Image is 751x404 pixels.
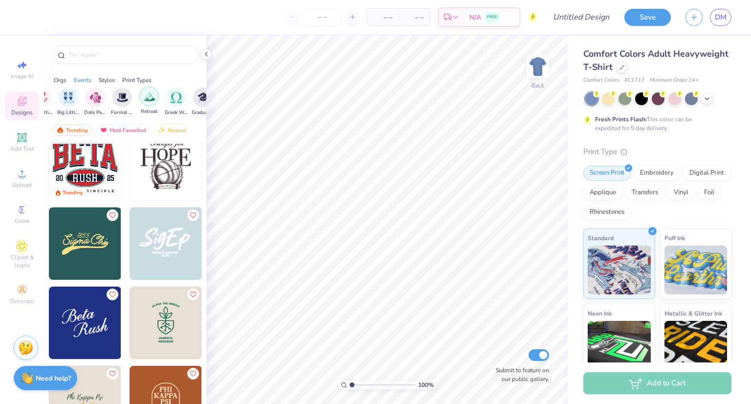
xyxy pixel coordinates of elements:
img: Greek Week Image [171,92,182,103]
div: Applique [583,185,622,200]
img: 568f865e-f594-49be-b227-318e91a79cdd [201,207,274,280]
span: Upload [12,181,32,189]
img: 105126ea-7d6e-448d-a4df-822f056cbc96 [130,287,202,359]
input: – – [303,8,341,26]
div: Transfers [625,185,664,200]
span: Greek Week [165,109,187,116]
span: Add Text [10,145,34,153]
span: – – [373,12,393,22]
span: FREE [487,14,497,21]
span: Decorate [10,297,34,305]
button: filter button [84,88,107,116]
div: Foil [698,185,721,200]
div: Digital Print [683,166,730,180]
img: f642329a-c908-4196-af69-555329ea44d6 [121,287,193,359]
div: Back [531,81,544,90]
button: filter button [192,88,214,116]
strong: Fresh Prints Flash: [595,115,647,123]
img: Newest.gif [158,127,166,134]
img: Metallic & Glitter Ink [664,321,728,370]
input: Untitled Design [545,7,617,27]
div: filter for Big Little Reveal [57,88,80,116]
button: Like [187,368,199,380]
img: Retreat Image [144,91,155,102]
span: Designs [11,109,33,116]
img: Puff Ink [664,246,728,294]
img: acb90624-cc18-431d-b588-a3204d7d5e72 [49,128,121,201]
button: Save [624,9,671,26]
img: most_fav.gif [100,127,108,134]
span: – – [404,12,424,22]
img: 6c59cc3a-83ea-48a3-af31-1c4faa445b14 [130,128,202,201]
img: Date Parties & Socials Image [90,92,101,103]
button: filter button [139,88,159,116]
span: Puff Ink [664,233,685,243]
span: # C1717 [624,76,645,85]
div: Rhinestones [583,205,631,220]
div: Styles [99,76,115,85]
div: Trending [63,189,83,197]
img: Back [528,57,548,76]
input: Try "Alpha" [67,50,193,60]
span: 100 % [418,381,434,389]
button: filter button [57,88,80,116]
span: Comfort Colors [583,76,619,85]
img: dd7ca56f-19fd-4219-929d-00c8f71f9800 [201,128,274,201]
img: Neon Ink [588,321,651,370]
span: Neon Ink [588,308,612,318]
div: Events [74,76,91,85]
div: Print Types [122,76,152,85]
strong: Need help? [36,374,71,383]
img: 316f1a27-c2fe-4a40-9b24-507808edb852 [130,207,202,280]
div: Vinyl [667,185,695,200]
img: Formal & Semi Image [117,92,128,103]
button: Like [107,289,118,300]
img: 5aea1a7e-ffb8-4bc4-af76-1862cd0533cd [49,287,121,359]
button: Like [107,368,118,380]
img: 7b46116a-fcb5-4823-a9b9-d6f535e5974d [121,207,193,280]
img: 8150b080-e9b3-4a1e-b353-908b4bc64fa5 [121,128,193,201]
div: Screen Print [583,166,631,180]
span: Comfort Colors Adult Heavyweight T-Shirt [583,48,729,73]
img: 0816f36a-fae9-4114-9f95-a3d0e55bd84e [201,287,274,359]
img: 21bc6f04-224f-461f-9438-552935c41d55 [49,207,121,280]
span: Formal & Semi [111,109,133,116]
span: Minimum Order: 24 + [650,76,699,85]
div: Print Type [583,146,731,157]
span: Clipart & logos [5,253,39,269]
img: Big Little Reveal Image [63,92,74,103]
a: DM [710,9,731,26]
label: Submit to feature on our public gallery. [490,366,549,383]
span: Greek [15,217,30,225]
div: Most Favorited [95,124,151,136]
div: filter for Retreat [139,87,159,115]
div: filter for Graduation [192,88,214,116]
span: Metallic & Glitter Ink [664,308,722,318]
img: Standard [588,246,651,294]
div: filter for Greek Week [165,88,187,116]
span: Image AI [11,72,34,80]
span: N/A [469,12,481,22]
span: Retreat [141,108,157,115]
span: Date Parties & Socials [84,109,107,116]
img: trending.gif [56,127,64,134]
button: filter button [111,88,133,116]
div: Orgs [54,76,66,85]
button: Like [187,209,199,221]
button: Like [187,289,199,300]
div: Embroidery [634,166,680,180]
span: DM [715,12,727,23]
img: Graduation Image [198,92,209,103]
div: filter for Date Parties & Socials [84,88,107,116]
div: This color can be expedited for 5 day delivery. [595,115,715,133]
span: Big Little Reveal [57,109,80,116]
div: Newest [154,124,191,136]
button: filter button [165,88,187,116]
span: Standard [588,233,614,243]
div: Trending [52,124,92,136]
span: Graduation [192,109,214,116]
button: Like [107,209,118,221]
div: filter for Formal & Semi [111,88,133,116]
